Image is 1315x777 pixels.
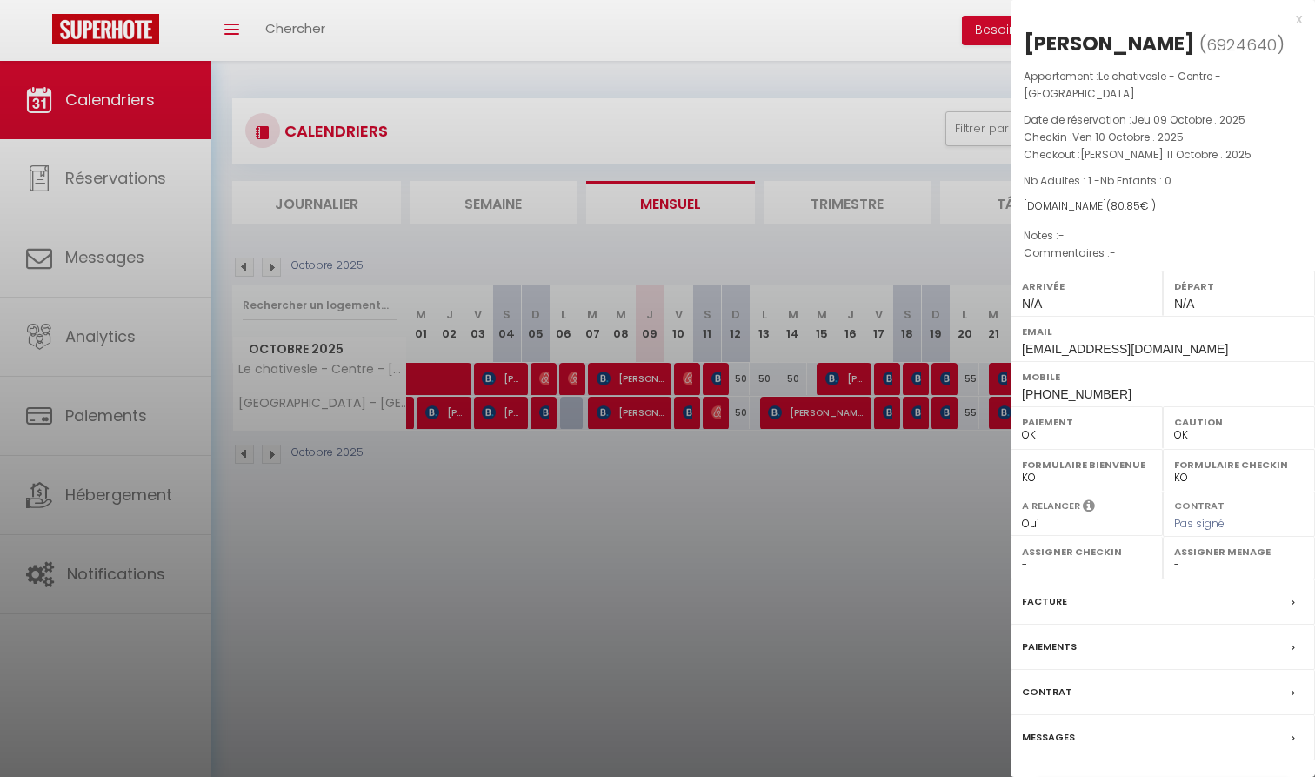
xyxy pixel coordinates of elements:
[1174,543,1304,560] label: Assigner Menage
[1022,683,1072,701] label: Contrat
[1174,516,1225,531] span: Pas signé
[1024,69,1221,101] span: Le chativesle - Centre - [GEOGRAPHIC_DATA]
[1024,173,1171,188] span: Nb Adultes : 1 -
[1022,342,1228,356] span: [EMAIL_ADDRESS][DOMAIN_NAME]
[1024,198,1302,215] div: [DOMAIN_NAME]
[1011,9,1302,30] div: x
[1022,593,1067,611] label: Facture
[1022,413,1151,431] label: Paiement
[1022,638,1077,656] label: Paiements
[1174,456,1304,473] label: Formulaire Checkin
[1106,198,1156,213] span: ( € )
[1022,499,1080,513] label: A relancer
[1199,32,1285,57] span: ( )
[1024,146,1302,164] p: Checkout :
[1072,130,1184,144] span: Ven 10 Octobre . 2025
[1174,297,1194,311] span: N/A
[1022,387,1131,401] span: [PHONE_NUMBER]
[1022,297,1042,311] span: N/A
[1058,228,1065,243] span: -
[1022,323,1304,340] label: Email
[1080,147,1252,162] span: [PERSON_NAME] 11 Octobre . 2025
[1022,543,1151,560] label: Assigner Checkin
[1131,112,1245,127] span: Jeu 09 Octobre . 2025
[1022,456,1151,473] label: Formulaire Bienvenue
[1024,111,1302,129] p: Date de réservation :
[1022,368,1304,385] label: Mobile
[1024,244,1302,262] p: Commentaires :
[1174,499,1225,510] label: Contrat
[1110,245,1116,260] span: -
[1111,198,1140,213] span: 80.85
[1024,129,1302,146] p: Checkin :
[1024,68,1302,103] p: Appartement :
[1083,499,1095,518] i: Sélectionner OUI si vous souhaiter envoyer les séquences de messages post-checkout
[1100,173,1171,188] span: Nb Enfants : 0
[1024,227,1302,244] p: Notes :
[1174,278,1304,295] label: Départ
[1022,728,1075,747] label: Messages
[1206,34,1277,56] span: 6924640
[1174,413,1304,431] label: Caution
[1024,30,1195,57] div: [PERSON_NAME]
[1022,278,1151,295] label: Arrivée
